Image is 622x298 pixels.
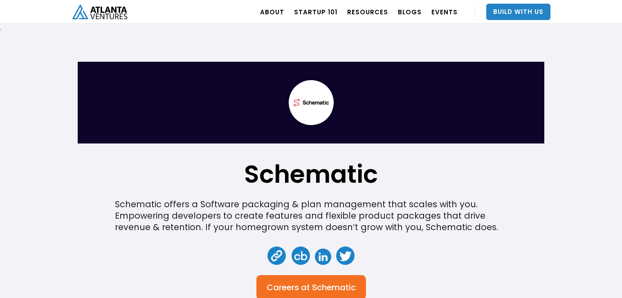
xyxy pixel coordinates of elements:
h1: Schematic [244,164,378,184]
div: Careers at [267,283,310,291]
a: RESOURCES [347,0,388,23]
div: Schematic offers a Software packaging & plan management that scales with you. Empowering develope... [115,199,507,233]
a: ABOUT [260,0,284,23]
a: Build With Us [486,4,550,20]
a: Startup 101 [294,0,337,23]
div: Schematic [312,283,356,291]
a: EVENTS [431,0,458,23]
a: BLOGS [398,0,422,23]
